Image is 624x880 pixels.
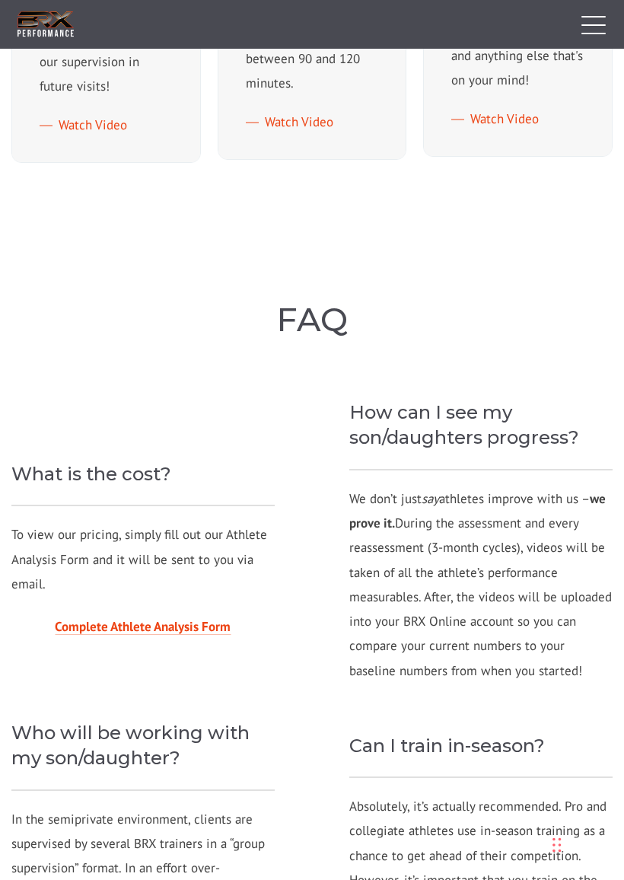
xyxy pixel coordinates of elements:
img: BRX Transparent Logo-2 [15,8,76,40]
strong: we prove it. [349,490,606,531]
p: We don’t just athletes improve with us – During the assessment and every reassessment (3-month cy... [349,486,613,683]
h4: Can I train in-season? [349,733,613,759]
h4: What is the cost? [11,461,275,487]
i: say [422,490,439,507]
h2: FAQ [11,300,613,340]
iframe: Chat Widget [400,716,624,880]
h4: Who will be working with my son/daughter? [11,720,275,771]
a: Complete Athlete Analysis Form [55,618,231,635]
div: Drag [552,822,562,868]
a: Watch Video [246,113,333,130]
a: Watch Video [451,110,539,127]
p: To view our pricing, simply fill out our Athlete Analysis Form and it will be sent to you via email. [11,522,275,596]
a: Watch Video [40,116,127,133]
h4: How can I see my son/daughters progress? [349,400,613,451]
